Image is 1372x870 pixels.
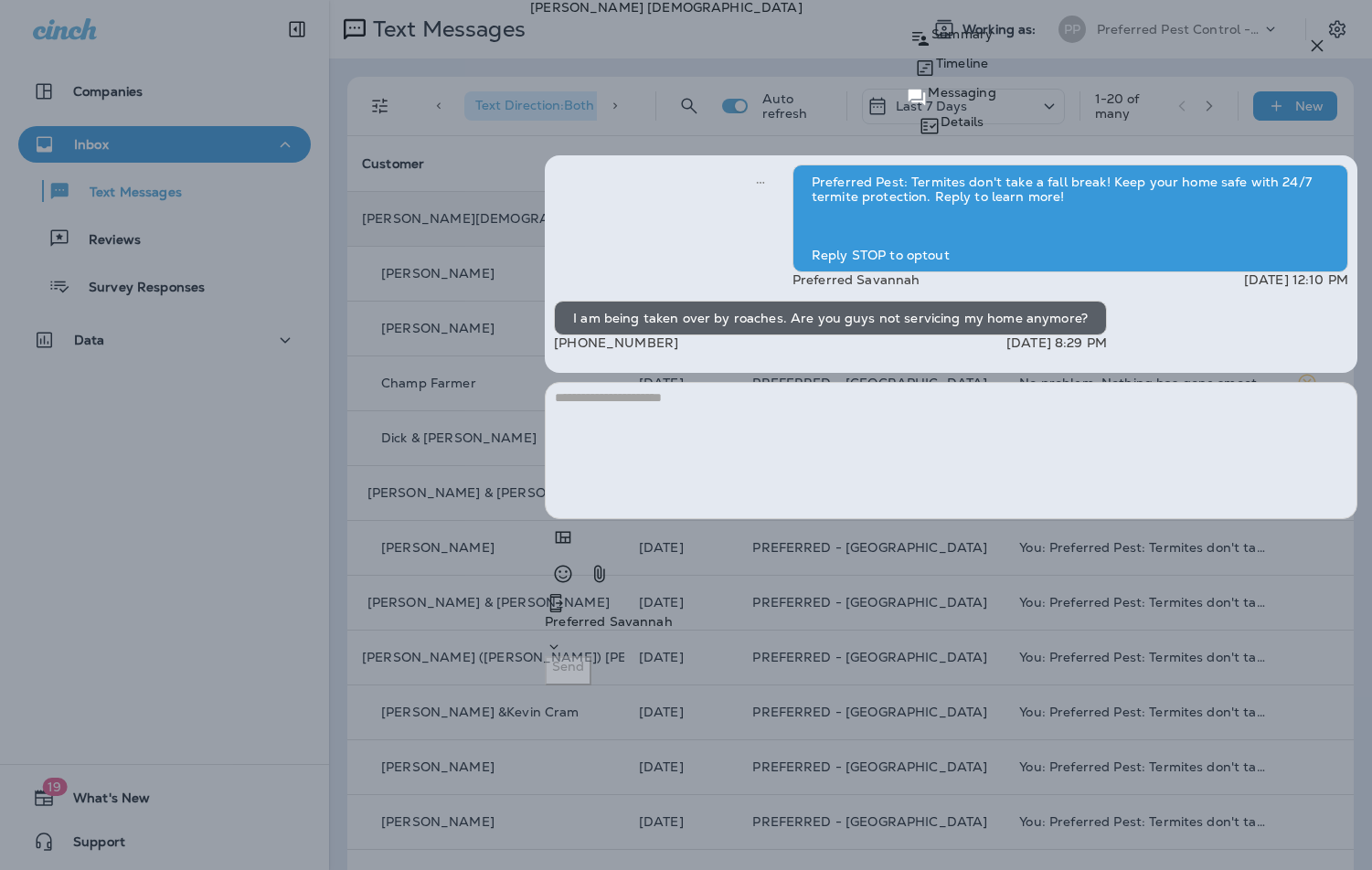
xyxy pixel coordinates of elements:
div: Preferred Pest: Termites don't take a fall break! Keep your home safe with 24/7 termite protectio... [792,164,1348,272]
div: +1 (912) 461-3419 [545,592,1357,656]
p: Preferred Savannah [792,272,920,287]
p: Summary [931,27,993,41]
p: [PHONE_NUMBER] [554,335,678,350]
div: I am being taken over by roaches. Are you guys not servicing my home anymore? [554,301,1107,335]
p: [DATE] 12:10 PM [1244,272,1348,287]
span: Sent [756,173,765,189]
p: Timeline [936,56,988,70]
p: [DATE] 8:29 PM [1006,335,1107,350]
p: Details [941,114,984,129]
p: Messaging [928,85,995,100]
p: Send [552,659,584,674]
button: Select an emoji [545,556,581,592]
p: Preferred Savannah [545,614,1357,629]
button: Send [545,656,591,685]
button: Add in a premade template [545,519,581,556]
